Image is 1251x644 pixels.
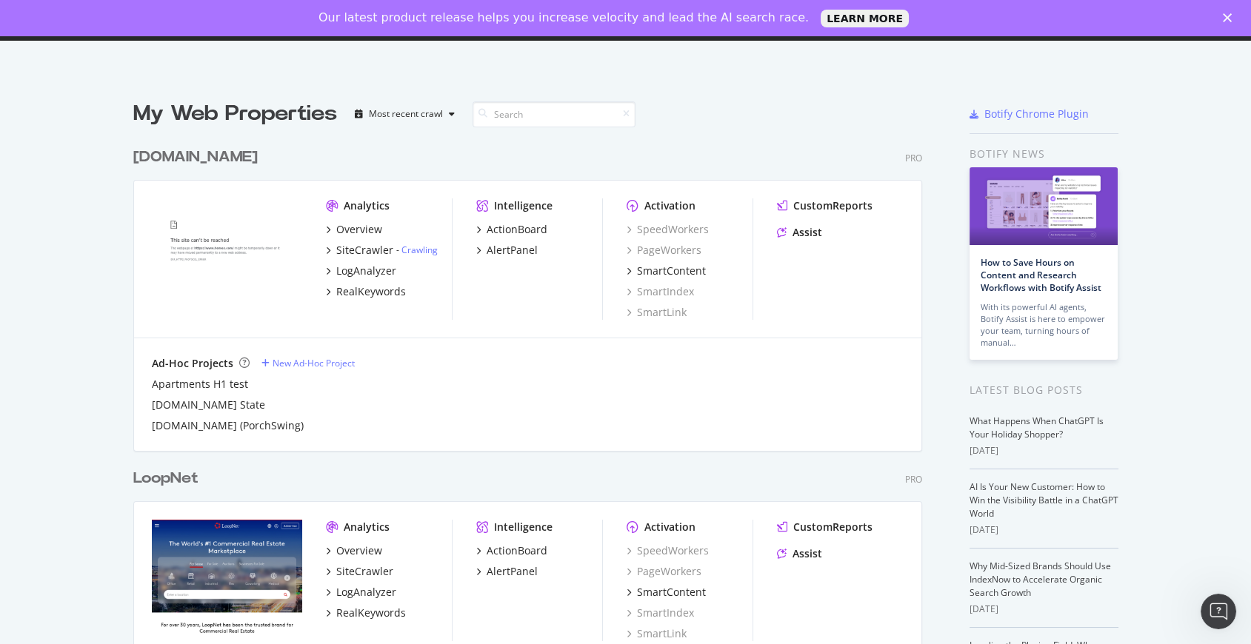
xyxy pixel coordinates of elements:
[152,398,265,412] a: [DOMAIN_NAME] State
[133,99,337,129] div: My Web Properties
[793,546,822,561] div: Assist
[981,256,1101,294] a: How to Save Hours on Content and Research Workflows with Botify Assist
[494,520,553,534] div: Intelligence
[349,102,461,126] button: Most recent crawl
[1201,594,1236,629] iframe: Intercom live chat
[627,243,701,258] a: PageWorkers
[326,585,396,600] a: LogAnalyzer
[344,520,390,534] div: Analytics
[905,152,922,164] div: Pro
[336,585,396,600] div: LogAnalyzer
[970,415,1104,440] a: What Happens When ChatGPT Is Your Holiday Shopper?
[273,357,355,369] div: New Ad-Hoc Project
[152,520,302,640] img: loopnet.com
[970,146,1118,162] div: Botify news
[326,606,406,620] a: RealKeywords
[133,468,199,489] div: LoopNet
[476,564,538,579] a: AlertPanel
[627,585,706,600] a: SmartContent
[494,198,553,213] div: Intelligence
[487,222,547,237] div: ActionBoard
[637,585,706,600] div: SmartContent
[336,284,406,299] div: RealKeywords
[344,198,390,213] div: Analytics
[133,468,204,489] a: LoopNet
[152,198,302,318] img: www.homes.com
[627,543,709,558] a: SpeedWorkers
[487,543,547,558] div: ActionBoard
[970,603,1118,616] div: [DATE]
[326,284,406,299] a: RealKeywords
[326,243,438,258] a: SiteCrawler- Crawling
[905,473,922,486] div: Pro
[1223,13,1238,22] div: Close
[487,243,538,258] div: AlertPanel
[644,198,695,213] div: Activation
[369,110,443,118] div: Most recent crawl
[627,264,706,278] a: SmartContent
[793,520,873,534] div: CustomReports
[970,382,1118,398] div: Latest Blog Posts
[401,244,438,256] a: Crawling
[627,284,694,299] a: SmartIndex
[336,606,406,620] div: RealKeywords
[133,147,258,168] div: [DOMAIN_NAME]
[981,301,1107,349] div: With its powerful AI agents, Botify Assist is here to empower your team, turning hours of manual…
[627,564,701,579] a: PageWorkers
[336,564,393,579] div: SiteCrawler
[336,264,396,278] div: LogAnalyzer
[793,225,822,240] div: Assist
[970,480,1118,520] a: AI Is Your New Customer: How to Win the Visibility Battle in a ChatGPT World
[476,243,538,258] a: AlertPanel
[336,543,382,558] div: Overview
[970,523,1118,537] div: [DATE]
[970,107,1089,121] a: Botify Chrome Plugin
[970,167,1118,245] img: How to Save Hours on Content and Research Workflows with Botify Assist
[326,222,382,237] a: Overview
[152,377,248,392] a: Apartments H1 test
[476,222,547,237] a: ActionBoard
[326,543,382,558] a: Overview
[476,543,547,558] a: ActionBoard
[336,243,393,258] div: SiteCrawler
[627,305,687,320] a: SmartLink
[627,626,687,641] a: SmartLink
[644,520,695,534] div: Activation
[318,10,809,25] div: Our latest product release helps you increase velocity and lead the AI search race.
[326,564,393,579] a: SiteCrawler
[396,244,438,256] div: -
[821,10,909,27] a: LEARN MORE
[627,606,694,620] a: SmartIndex
[133,147,264,168] a: [DOMAIN_NAME]
[970,444,1118,457] div: [DATE]
[970,560,1111,599] a: Why Mid-Sized Brands Should Use IndexNow to Accelerate Organic Search Growth
[627,222,709,237] a: SpeedWorkers
[261,357,355,369] a: New Ad-Hoc Project
[336,222,382,237] div: Overview
[777,546,822,561] a: Assist
[777,225,822,240] a: Assist
[777,198,873,213] a: CustomReports
[777,520,873,534] a: CustomReports
[326,264,396,278] a: LogAnalyzer
[152,418,304,433] a: [DOMAIN_NAME] (PorchSwing)
[473,101,635,127] input: Search
[152,356,233,371] div: Ad-Hoc Projects
[637,264,706,278] div: SmartContent
[487,564,538,579] div: AlertPanel
[793,198,873,213] div: CustomReports
[984,107,1089,121] div: Botify Chrome Plugin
